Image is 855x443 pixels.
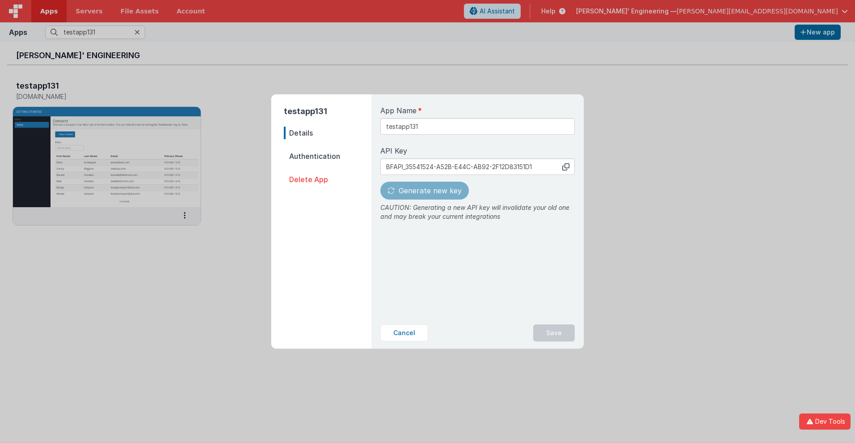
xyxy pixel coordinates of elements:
[284,105,371,118] h2: testapp131
[380,324,428,341] button: Cancel
[380,203,575,221] p: CAUTION: Generating a new API key will invalidate your old one and may break your current integra...
[380,105,417,116] span: App Name
[399,186,462,195] span: Generate new key
[380,145,407,156] span: API Key
[284,150,371,162] span: Authentication
[380,182,469,200] button: Generate new key
[380,158,575,175] input: No API key generated
[533,324,575,341] button: Save
[284,127,371,139] span: Details
[799,413,851,430] button: Dev Tools
[284,173,371,186] span: Delete App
